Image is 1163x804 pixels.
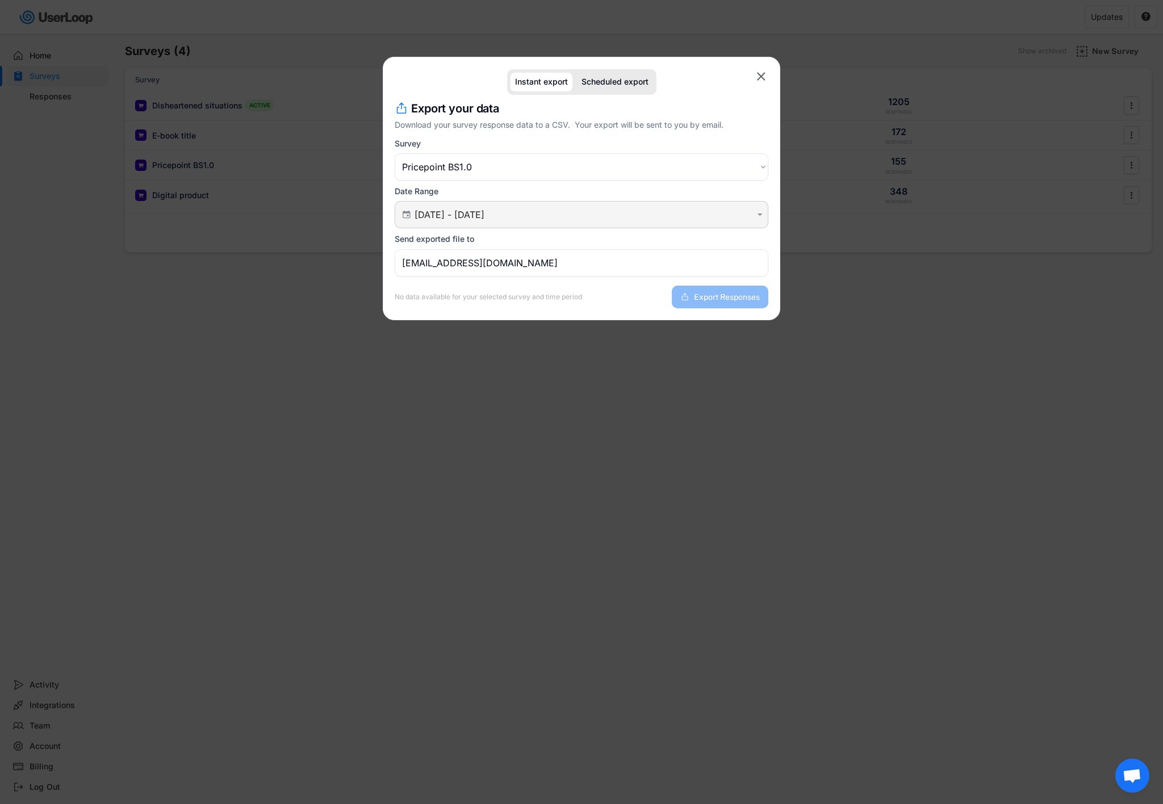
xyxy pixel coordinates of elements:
[515,77,568,87] div: Instant export
[755,210,765,220] button: 
[415,209,752,220] input: Air Date/Time Picker
[395,186,438,196] div: Date Range
[395,139,421,149] div: Survey
[1115,759,1149,793] a: Open chat
[403,210,411,220] text: 
[757,69,765,83] text: 
[581,77,649,87] div: Scheduled export
[401,210,412,220] button: 
[758,210,763,219] text: 
[395,119,768,131] div: Download your survey response data to a CSV. Your export will be sent to you by email.
[411,101,499,116] h4: Export your data
[672,286,768,308] button: Export Responses
[395,294,582,300] div: No data available for your selected survey and time period
[754,69,768,83] button: 
[395,234,474,244] div: Send exported file to
[694,293,760,301] span: Export Responses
